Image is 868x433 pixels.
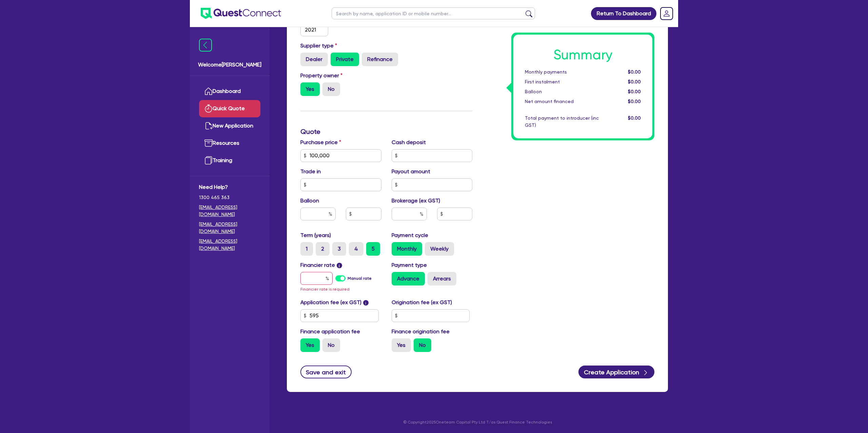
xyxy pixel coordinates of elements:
[520,68,604,76] div: Monthly payments
[392,197,440,205] label: Brokerage (ex GST)
[628,79,641,84] span: $0.00
[332,7,535,19] input: Search by name, application ID or mobile number...
[392,272,425,286] label: Advance
[392,138,426,146] label: Cash deposit
[300,53,328,66] label: Dealer
[199,183,260,191] span: Need Help?
[300,42,337,50] label: Supplier type
[392,338,411,352] label: Yes
[520,78,604,85] div: First instalment
[300,127,472,136] h3: Quote
[392,168,430,176] label: Payout amount
[591,7,656,20] a: Return To Dashboard
[578,366,654,378] button: Create Application
[198,61,261,69] span: Welcome [PERSON_NAME]
[204,122,213,130] img: new-application
[300,287,350,292] span: Financier rate is required
[520,98,604,105] div: Net amount financed
[300,197,319,205] label: Balloon
[300,328,360,336] label: Finance application fee
[300,72,342,80] label: Property owner
[331,53,359,66] label: Private
[199,221,260,235] a: [EMAIL_ADDRESS][DOMAIN_NAME]
[300,261,342,269] label: Financier rate
[525,47,641,63] h1: Summary
[300,138,341,146] label: Purchase price
[392,231,428,239] label: Payment cycle
[300,231,331,239] label: Term (years)
[392,298,452,307] label: Origination fee (ex GST)
[199,117,260,135] a: New Application
[322,82,340,96] label: No
[428,272,456,286] label: Arrears
[199,83,260,100] a: Dashboard
[332,242,346,256] label: 3
[392,261,427,269] label: Payment type
[199,204,260,218] a: [EMAIL_ADDRESS][DOMAIN_NAME]
[337,263,342,268] span: i
[199,100,260,117] a: Quick Quote
[628,89,641,94] span: $0.00
[300,168,321,176] label: Trade in
[628,115,641,121] span: $0.00
[362,53,398,66] label: Refinance
[199,152,260,169] a: Training
[300,298,361,307] label: Application fee (ex GST)
[316,242,330,256] label: 2
[199,39,212,52] img: icon-menu-close
[392,242,422,256] label: Monthly
[201,8,281,19] img: quest-connect-logo-blue
[628,69,641,75] span: $0.00
[363,300,369,306] span: i
[414,338,431,352] label: No
[300,82,320,96] label: Yes
[425,242,454,256] label: Weekly
[199,135,260,152] a: Resources
[204,104,213,113] img: quick-quote
[204,139,213,147] img: resources
[199,238,260,252] a: [EMAIL_ADDRESS][DOMAIN_NAME]
[199,194,260,201] span: 1300 465 363
[204,156,213,164] img: training
[322,338,340,352] label: No
[282,419,673,425] p: © Copyright 2025 Oneteam Capital Pty Ltd T/as Quest Finance Technologies
[366,242,380,256] label: 5
[658,5,675,22] a: Dropdown toggle
[520,88,604,95] div: Balloon
[300,242,313,256] label: 1
[348,275,372,281] label: Manual rate
[392,328,450,336] label: Finance origination fee
[520,115,604,129] div: Total payment to introducer (inc GST)
[300,366,352,378] button: Save and exit
[300,338,320,352] label: Yes
[628,99,641,104] span: $0.00
[349,242,363,256] label: 4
